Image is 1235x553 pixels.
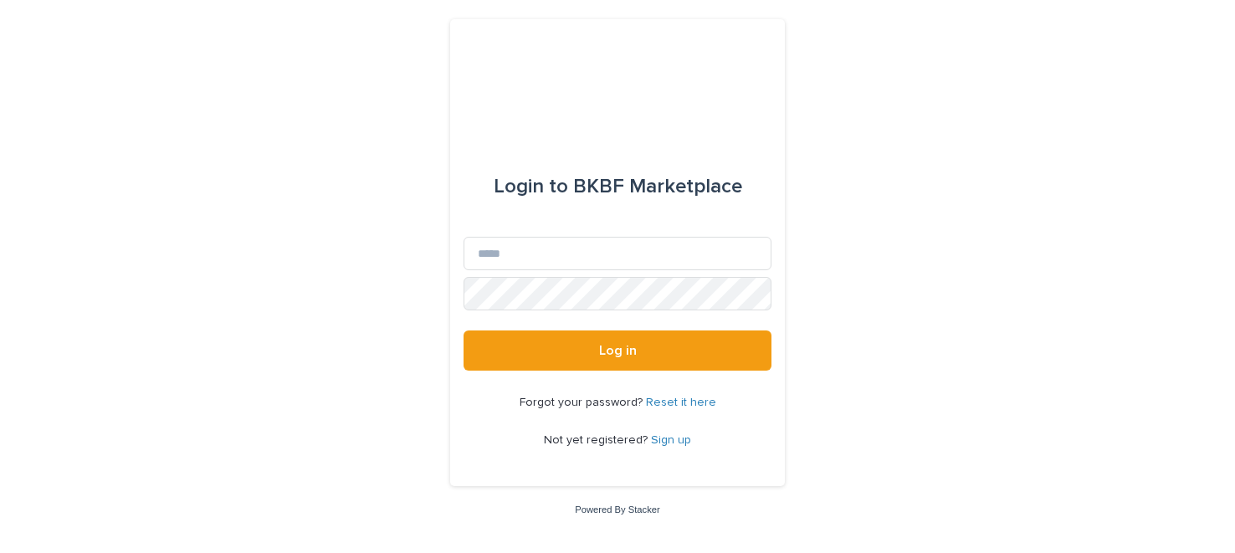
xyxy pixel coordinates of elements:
[464,330,771,371] button: Log in
[575,504,659,515] a: Powered By Stacker
[599,344,637,357] span: Log in
[651,434,691,446] a: Sign up
[520,397,646,408] span: Forgot your password?
[494,163,742,210] div: BKBF Marketplace
[533,59,701,110] img: l65f3yHPToSKODuEVUav
[544,434,651,446] span: Not yet registered?
[646,397,716,408] a: Reset it here
[494,177,568,197] span: Login to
